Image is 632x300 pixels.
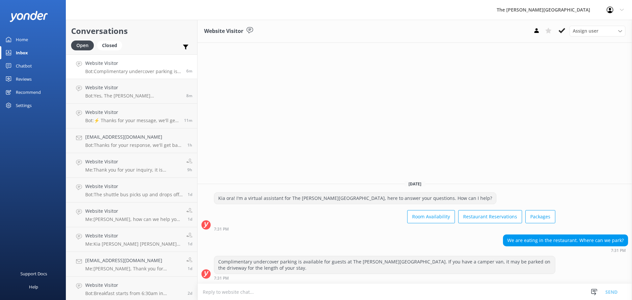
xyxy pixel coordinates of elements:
[85,183,183,190] h4: Website Visitor
[188,216,192,222] span: 09:47am 15-Aug-2025 (UTC +12:00) Pacific/Auckland
[71,25,192,37] h2: Conversations
[569,26,625,36] div: Assign User
[184,118,192,123] span: 07:26pm 16-Aug-2025 (UTC +12:00) Pacific/Auckland
[85,93,181,99] p: Bot: Yes, The [PERSON_NAME][GEOGRAPHIC_DATA] offers complimentary undercover parking for guests.
[85,109,179,116] h4: Website Visitor
[188,290,192,296] span: 04:35pm 14-Aug-2025 (UTC +12:00) Pacific/Auckland
[214,256,555,274] div: Complimentary undercover parking is available for guests at The [PERSON_NAME][GEOGRAPHIC_DATA]. I...
[85,118,179,123] p: Bot: ⚡ Thanks for your message, we'll get back to you as soon as we can. You're also welcome to k...
[66,79,197,104] a: Website VisitorBot:Yes, The [PERSON_NAME][GEOGRAPHIC_DATA] offers complimentary undercover parkin...
[85,241,181,247] p: Me: Kia [PERSON_NAME] [PERSON_NAME], Thank you for your message. In order to book with a promo co...
[214,227,555,231] div: 07:31pm 16-Aug-2025 (UTC +12:00) Pacific/Auckland
[29,280,38,293] div: Help
[85,232,181,239] h4: Website Visitor
[71,41,97,49] a: Open
[71,41,94,50] div: Open
[85,207,181,215] h4: Website Visitor
[16,72,32,86] div: Reviews
[611,249,626,253] strong: 7:31 PM
[85,142,182,148] p: Bot: Thanks for your response, we'll get back to you as soon as we can during opening hours.
[66,128,197,153] a: [EMAIL_ADDRESS][DOMAIN_NAME]Bot:Thanks for your response, we'll get back to you as soon as we can...
[16,99,32,112] div: Settings
[85,158,181,165] h4: Website Visitor
[85,266,181,272] p: Me: [PERSON_NAME], Thank you for choosing The [PERSON_NAME] Hotel for your stay in [GEOGRAPHIC_DA...
[503,235,628,246] div: We are eating in the restaurant. Where can we park?
[10,11,48,22] img: yonder-white-logo.png
[503,248,628,253] div: 07:31pm 16-Aug-2025 (UTC +12:00) Pacific/Auckland
[214,227,229,231] strong: 7:31 PM
[66,54,197,79] a: Website VisitorBot:Complimentary undercover parking is available for guests at The [PERSON_NAME][...
[85,68,181,74] p: Bot: Complimentary undercover parking is available for guests at The [PERSON_NAME][GEOGRAPHIC_DAT...
[573,27,598,35] span: Assign user
[20,267,47,280] div: Support Docs
[16,33,28,46] div: Home
[407,210,455,223] button: Room Availability
[66,153,197,178] a: Website VisitorMe:Thank you for your inquiry, it is depending on the ages of kids. If a kid is [D...
[187,167,192,173] span: 09:39am 16-Aug-2025 (UTC +12:00) Pacific/Auckland
[16,86,41,99] div: Recommend
[16,59,32,72] div: Chatbot
[66,203,197,227] a: Website VisitorMe:[PERSON_NAME], how can we help you [DATE]? If you would like to contact recepti...
[85,257,181,264] h4: [EMAIL_ADDRESS][DOMAIN_NAME]
[85,290,183,296] p: Bot: Breakfast starts from 6:30am in Summer and Spring, and from 7:00am in Autumn and Winter. We ...
[66,178,197,203] a: Website VisitorBot:The shuttle bus picks up and drops off outside the [PERSON_NAME][GEOGRAPHIC_DA...
[97,41,125,49] a: Closed
[85,282,183,289] h4: Website Visitor
[186,93,192,98] span: 07:29pm 16-Aug-2025 (UTC +12:00) Pacific/Auckland
[85,84,181,91] h4: Website Visitor
[66,252,197,277] a: [EMAIL_ADDRESS][DOMAIN_NAME]Me:[PERSON_NAME], Thank you for choosing The [PERSON_NAME] Hotel for ...
[85,216,181,222] p: Me: [PERSON_NAME], how can we help you [DATE]? If you would like to contact reception, feel free ...
[85,60,181,67] h4: Website Visitor
[16,46,28,59] div: Inbox
[214,276,229,280] strong: 7:31 PM
[525,210,555,223] button: Packages
[188,192,192,197] span: 03:35pm 15-Aug-2025 (UTC +12:00) Pacific/Auckland
[405,181,425,187] span: [DATE]
[85,192,183,198] p: Bot: The shuttle bus picks up and drops off outside the [PERSON_NAME][GEOGRAPHIC_DATA], [STREET_A...
[188,266,192,271] span: 09:28am 15-Aug-2025 (UTC +12:00) Pacific/Auckland
[186,68,192,74] span: 07:31pm 16-Aug-2025 (UTC +12:00) Pacific/Auckland
[97,41,122,50] div: Closed
[66,227,197,252] a: Website VisitorMe:Kia [PERSON_NAME] [PERSON_NAME], Thank you for your message. In order to book w...
[85,133,182,141] h4: [EMAIL_ADDRESS][DOMAIN_NAME]
[187,142,192,148] span: 05:56pm 16-Aug-2025 (UTC +12:00) Pacific/Auckland
[66,104,197,128] a: Website VisitorBot:⚡ Thanks for your message, we'll get back to you as soon as we can. You're als...
[85,167,181,173] p: Me: Thank you for your inquiry, it is depending on the ages of kids. If a kid is [DEMOGRAPHIC_DAT...
[214,193,496,204] div: Kia ora! I'm a virtual assistant for The [PERSON_NAME][GEOGRAPHIC_DATA], here to answer your ques...
[188,241,192,247] span: 09:41am 15-Aug-2025 (UTC +12:00) Pacific/Auckland
[458,210,522,223] button: Restaurant Reservations
[214,276,555,280] div: 07:31pm 16-Aug-2025 (UTC +12:00) Pacific/Auckland
[204,27,243,36] h3: Website Visitor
